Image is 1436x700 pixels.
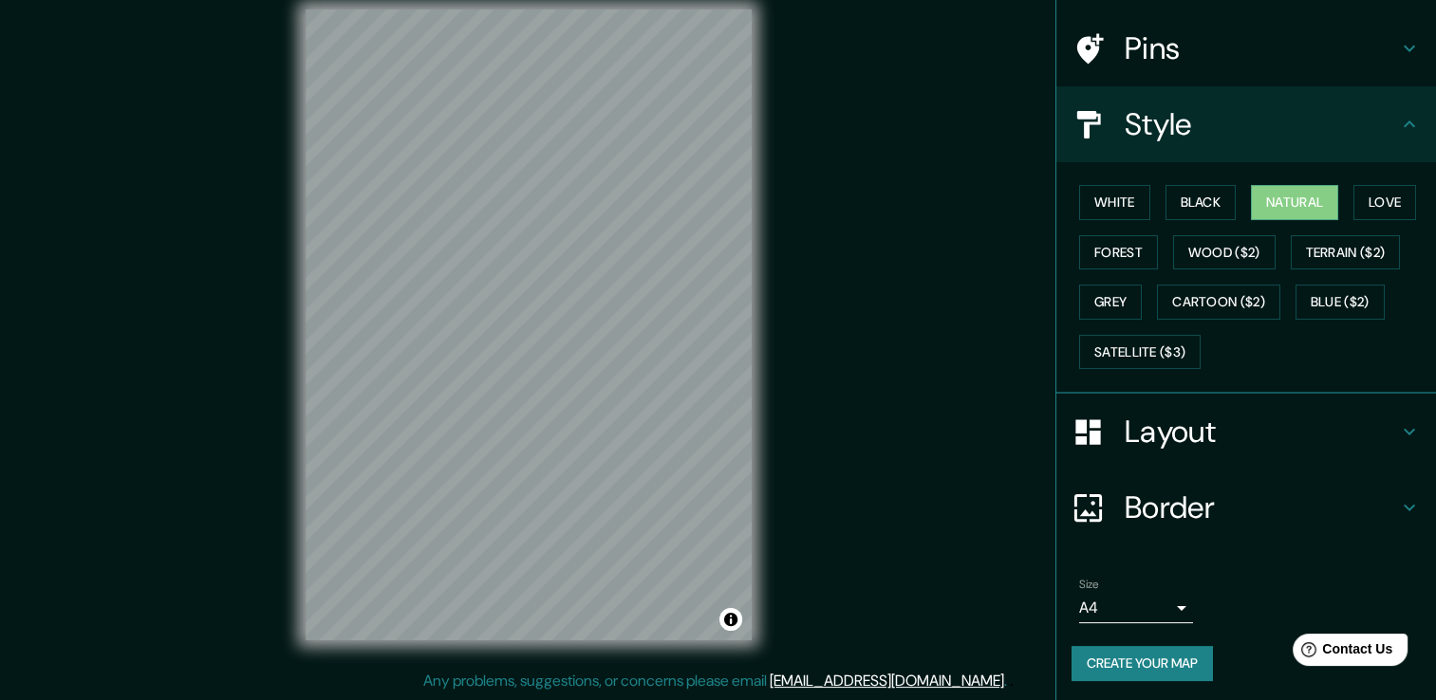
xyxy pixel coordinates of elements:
label: Size [1079,577,1099,593]
button: White [1079,185,1150,220]
button: Natural [1251,185,1338,220]
button: Satellite ($3) [1079,335,1201,370]
iframe: Help widget launcher [1267,626,1415,679]
h4: Layout [1125,413,1398,451]
h4: Border [1125,488,1398,526]
button: Black [1166,185,1237,220]
h4: Style [1125,105,1398,143]
button: Forest [1079,235,1158,270]
div: . [1010,670,1014,692]
div: Border [1056,470,1436,545]
button: Terrain ($2) [1291,235,1401,270]
button: Create your map [1072,646,1213,681]
div: Style [1056,86,1436,162]
button: Toggle attribution [719,608,742,631]
div: Pins [1056,10,1436,86]
p: Any problems, suggestions, or concerns please email . [423,670,1007,692]
div: . [1007,670,1010,692]
canvas: Map [306,9,752,640]
button: Love [1353,185,1416,220]
button: Wood ($2) [1173,235,1276,270]
div: Layout [1056,394,1436,470]
button: Grey [1079,285,1142,320]
button: Blue ($2) [1296,285,1385,320]
div: A4 [1079,593,1193,623]
a: [EMAIL_ADDRESS][DOMAIN_NAME] [770,671,1004,691]
button: Cartoon ($2) [1157,285,1280,320]
h4: Pins [1125,29,1398,67]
